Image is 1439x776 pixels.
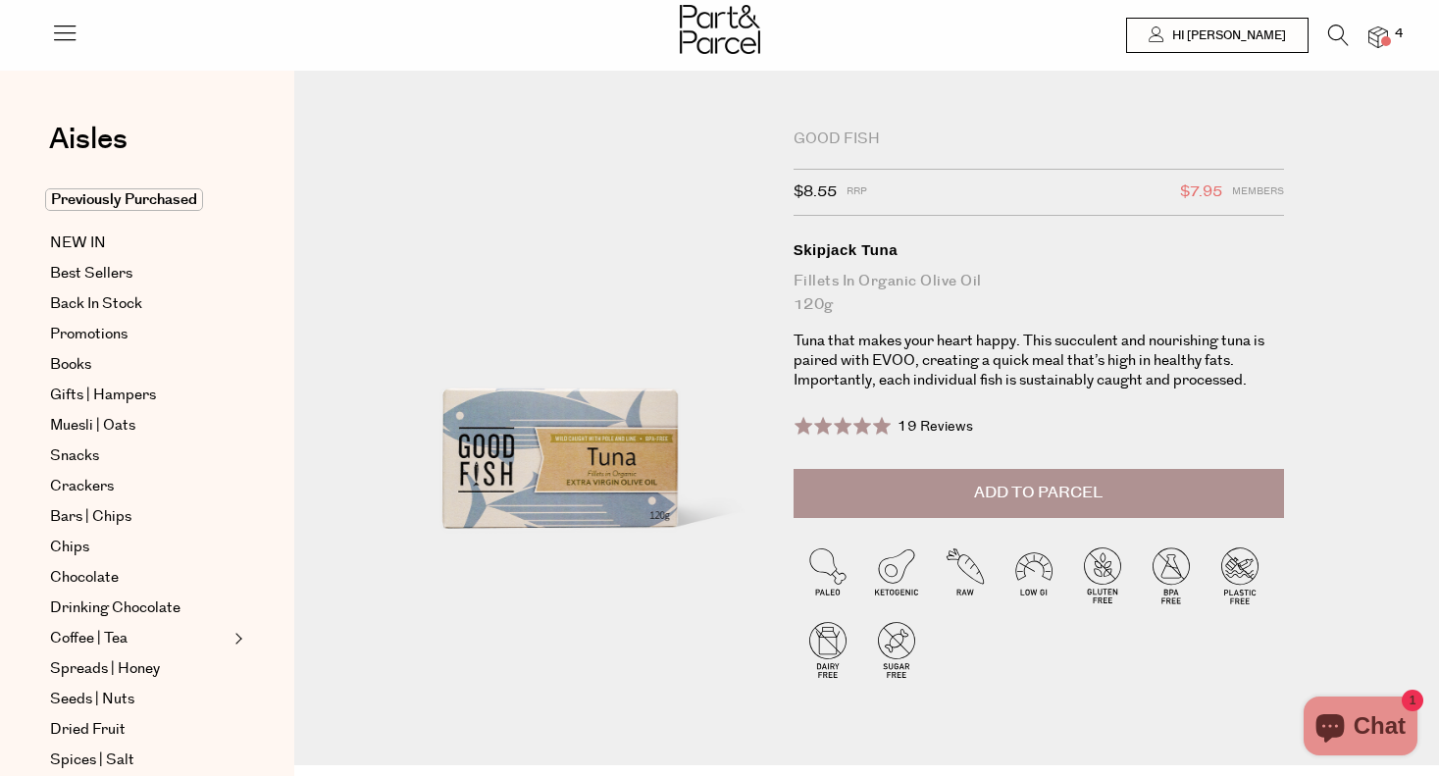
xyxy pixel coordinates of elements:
[50,749,229,772] a: Spices | Salt
[794,541,862,609] img: P_P-ICONS-Live_Bec_V11_Paleo.svg
[50,566,119,590] span: Chocolate
[45,188,203,211] span: Previously Purchased
[794,129,1284,149] div: Good Fish
[50,353,91,377] span: Books
[50,688,134,711] span: Seeds | Nuts
[50,232,106,255] span: NEW IN
[847,180,867,205] span: RRP
[50,596,229,620] a: Drinking Chocolate
[50,566,229,590] a: Chocolate
[50,262,132,285] span: Best Sellers
[680,5,760,54] img: Part&Parcel
[50,596,180,620] span: Drinking Chocolate
[50,505,131,529] span: Bars | Chips
[794,615,862,684] img: P_P-ICONS-Live_Bec_V11_Dairy_Free.svg
[1000,541,1068,609] img: P_P-ICONS-Live_Bec_V11_Low_Gi.svg
[50,292,229,316] a: Back In Stock
[50,188,229,212] a: Previously Purchased
[50,475,114,498] span: Crackers
[1368,26,1388,47] a: 4
[50,718,126,742] span: Dried Fruit
[794,270,1284,317] div: Fillets in Organic Olive Oil 120g
[50,232,229,255] a: NEW IN
[794,180,837,205] span: $8.55
[931,541,1000,609] img: P_P-ICONS-Live_Bec_V11_Raw.svg
[50,414,135,438] span: Muesli | Oats
[50,627,229,650] a: Coffee | Tea
[898,417,973,437] span: 19 Reviews
[1126,18,1309,53] a: Hi [PERSON_NAME]
[1206,541,1274,609] img: P_P-ICONS-Live_Bec_V11_Plastic_Free.svg
[230,627,243,650] button: Expand/Collapse Coffee | Tea
[50,475,229,498] a: Crackers
[50,688,229,711] a: Seeds | Nuts
[794,240,1284,260] div: Skipjack Tuna
[1298,697,1423,760] inbox-online-store-chat: Shopify online store chat
[50,262,229,285] a: Best Sellers
[862,541,931,609] img: P_P-ICONS-Live_Bec_V11_Ketogenic.svg
[1068,541,1137,609] img: P_P-ICONS-Live_Bec_V11_Gluten_Free.svg
[50,384,229,407] a: Gifts | Hampers
[974,482,1103,504] span: Add to Parcel
[50,657,229,681] a: Spreads | Honey
[862,615,931,684] img: P_P-ICONS-Live_Bec_V11_Sugar_Free.svg
[794,332,1284,390] p: Tuna that makes your heart happy. This succulent and nourishing tuna is paired with EVOO, creatin...
[353,129,764,614] img: Skipjack Tuna
[50,749,134,772] span: Spices | Salt
[50,718,229,742] a: Dried Fruit
[1180,180,1222,205] span: $7.95
[1137,541,1206,609] img: P_P-ICONS-Live_Bec_V11_BPA_Free.svg
[50,414,229,438] a: Muesli | Oats
[50,536,229,559] a: Chips
[794,469,1284,518] button: Add to Parcel
[50,323,128,346] span: Promotions
[49,118,128,161] span: Aisles
[50,444,99,468] span: Snacks
[50,657,160,681] span: Spreads | Honey
[50,384,156,407] span: Gifts | Hampers
[50,536,89,559] span: Chips
[49,125,128,174] a: Aisles
[50,292,142,316] span: Back In Stock
[50,505,229,529] a: Bars | Chips
[50,353,229,377] a: Books
[1390,26,1408,43] span: 4
[50,444,229,468] a: Snacks
[1232,180,1284,205] span: Members
[50,323,229,346] a: Promotions
[50,627,128,650] span: Coffee | Tea
[1167,27,1286,44] span: Hi [PERSON_NAME]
